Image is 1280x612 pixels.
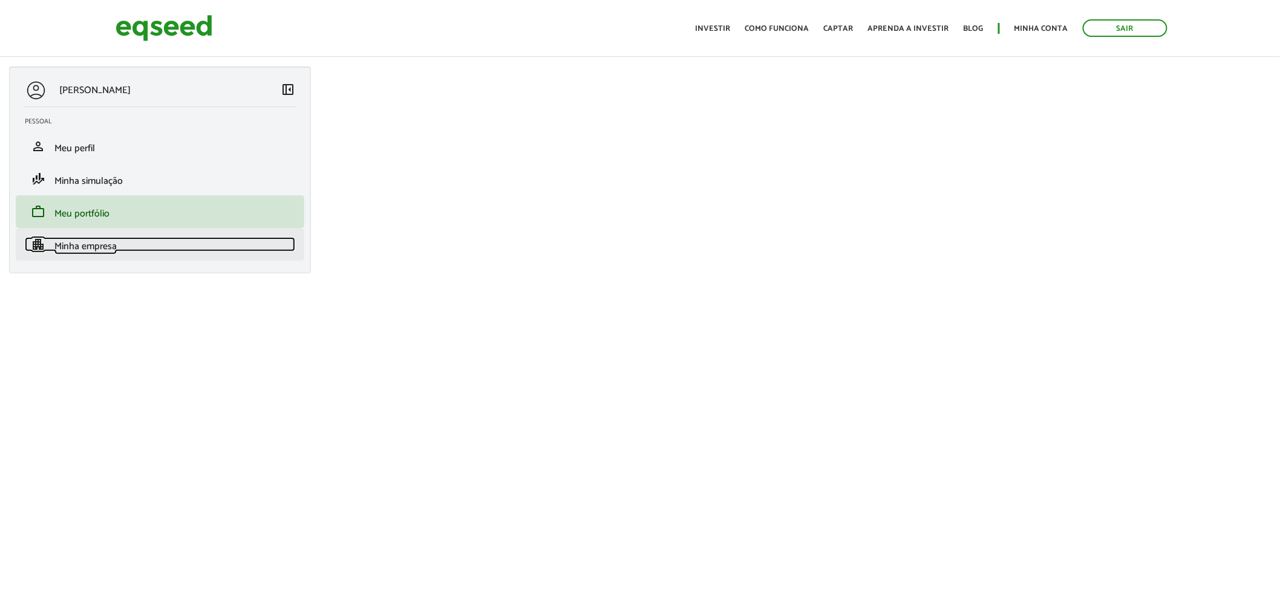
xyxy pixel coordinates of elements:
[31,204,45,219] span: work
[16,195,304,228] li: Meu portfólio
[696,25,731,33] a: Investir
[25,139,295,154] a: personMeu perfil
[964,25,984,33] a: Blog
[54,206,109,222] span: Meu portfólio
[25,237,295,252] a: apartmentMinha empresa
[54,238,117,255] span: Minha empresa
[281,82,295,99] a: Colapsar menu
[54,173,123,189] span: Minha simulação
[54,140,95,157] span: Meu perfil
[25,204,295,219] a: workMeu portfólio
[868,25,949,33] a: Aprenda a investir
[16,163,304,195] li: Minha simulação
[1083,19,1167,37] a: Sair
[281,82,295,97] span: left_panel_close
[1014,25,1068,33] a: Minha conta
[59,85,131,96] p: [PERSON_NAME]
[116,12,212,44] img: EqSeed
[16,130,304,163] li: Meu perfil
[25,118,304,125] h2: Pessoal
[31,172,45,186] span: finance_mode
[31,139,45,154] span: person
[16,228,304,261] li: Minha empresa
[745,25,809,33] a: Como funciona
[31,237,45,252] span: apartment
[25,172,295,186] a: finance_modeMinha simulação
[824,25,854,33] a: Captar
